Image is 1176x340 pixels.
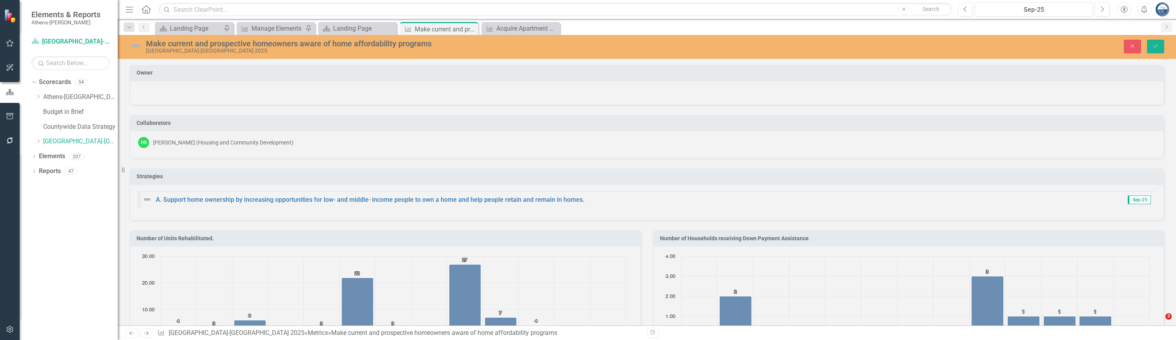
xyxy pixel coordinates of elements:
a: A. Support home ownership by increasing opportunities for low- and middle- income people to own a... [156,196,584,203]
text: 20.00 [142,281,155,286]
text: 1.00 [665,314,675,319]
text: 3 [392,322,394,326]
a: Scorecards [39,78,71,87]
a: Acquire Apartment Complex to preserve supply of Affordable Housing [483,24,558,33]
img: Andy Minish [1155,2,1169,16]
text: 1 [1022,310,1025,314]
h3: Collaborators [137,120,1160,126]
div: » » [157,329,641,338]
div: [PERSON_NAME] (Housing and Community Development) [153,139,294,146]
path: Jun-25, 1. Number of households down payment assistance. [1079,316,1111,336]
span: Elements & Reports [31,10,100,19]
img: ClearPoint Strategy [4,9,18,23]
text: 1 [1058,310,1061,314]
a: Landing Page [320,24,395,33]
path: May-25, 4. Number of units rehabilitated. [521,325,552,336]
div: [GEOGRAPHIC_DATA]-[GEOGRAPHIC_DATA] 2025 [146,48,719,54]
div: HS [138,137,149,148]
text: 3.00 [665,274,675,279]
path: Apr-25, 1. Number of households down payment assistance. [1007,316,1039,336]
path: Dec-24, 22. Number of units rehabilitated. [342,278,374,336]
img: Not Defined [142,195,152,204]
a: Landing Page [157,24,222,33]
span: 3 [1165,313,1172,320]
a: Budget in Brief [43,108,118,117]
small: Athens-[PERSON_NAME] [31,19,100,26]
a: Manage Elements [239,24,303,33]
h3: Number of Units Rehabilitated. [137,236,637,241]
text: 10.00 [142,307,155,313]
input: Search Below... [31,56,110,70]
text: 22 [355,271,359,276]
text: 27 [462,258,467,263]
text: 7 [499,311,502,316]
div: Landing Page [333,24,395,33]
div: Manage Elements [252,24,303,33]
div: Make current and prospective homeowners aware of home affordability programs [146,39,719,48]
a: Athens-[GEOGRAPHIC_DATA] 2026 [43,93,118,102]
text: 4 [535,319,538,324]
text: 6 [248,314,251,318]
iframe: Intercom live chat [1149,313,1168,332]
div: Sep-25 [978,5,1090,15]
text: 3 [213,322,215,326]
div: Make current and prospective homeowners aware of home affordability programs [415,24,476,34]
path: Mar-25, 27. Number of units rehabilitated. [449,264,481,336]
img: Not Defined [129,40,142,52]
path: May-25, 1. Number of households down payment assistance. [1043,316,1076,336]
div: 207 [69,153,84,160]
path: Mar-25, 3. Number of households down payment assistance. [971,276,1003,336]
span: Sep-25 [1128,196,1151,204]
path: Sep-24, 6. Number of units rehabilitated. [234,320,266,336]
h3: Owner [137,70,1160,76]
div: Landing Page [170,24,222,33]
span: Search [923,6,939,12]
a: Metrics [308,329,328,336]
path: Apr-25, 7. Number of units rehabilitated. [485,317,517,336]
text: 4.00 [665,254,675,259]
button: Search [911,4,950,15]
div: Acquire Apartment Complex to preserve supply of Affordable Housing [496,24,558,33]
h3: Number of Households receiving Down Payment Assistance [660,236,1160,241]
text: 3 [320,322,323,326]
a: Countywide Data Strategy [43,122,118,132]
div: Make current and prospective homeowners aware of home affordability programs [331,329,557,336]
button: Sep-25 [975,2,1093,16]
div: 54 [75,79,88,86]
a: [GEOGRAPHIC_DATA]-[GEOGRAPHIC_DATA] 2025 [169,329,304,336]
h3: Strategies [137,174,1160,179]
text: 4 [177,319,180,324]
text: 30.00 [142,254,155,259]
text: 1 [1094,310,1096,314]
input: Search ClearPoint... [159,3,952,16]
path: Jul-24, 4. Number of units rehabilitated. [163,325,195,336]
a: [GEOGRAPHIC_DATA]-[GEOGRAPHIC_DATA] 2025 [31,37,110,46]
a: Reports [39,167,61,176]
text: 3 [986,270,988,274]
div: 47 [65,168,77,175]
text: 2.00 [665,294,675,299]
a: [GEOGRAPHIC_DATA]-[GEOGRAPHIC_DATA] 2025 [43,137,118,146]
path: Aug-24, 2. Number of households down payment assistance. [719,296,751,336]
a: Elements [39,152,65,161]
text: 2 [734,290,737,294]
